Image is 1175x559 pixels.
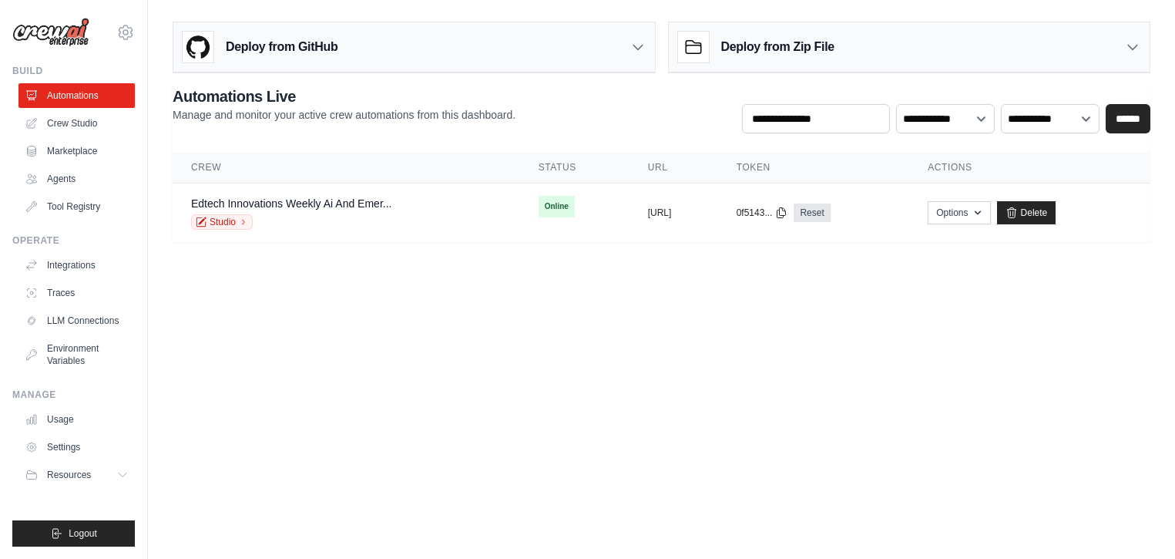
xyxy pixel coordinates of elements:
[997,201,1056,224] a: Delete
[191,214,253,230] a: Studio
[718,152,910,184] th: Token
[18,281,135,305] a: Traces
[12,520,135,547] button: Logout
[18,194,135,219] a: Tool Registry
[539,196,575,217] span: Online
[928,201,990,224] button: Options
[173,152,520,184] th: Crew
[18,407,135,432] a: Usage
[183,32,213,62] img: GitHub Logo
[18,308,135,333] a: LLM Connections
[12,389,135,401] div: Manage
[721,38,834,56] h3: Deploy from Zip File
[173,86,515,107] h2: Automations Live
[520,152,629,184] th: Status
[191,197,391,210] a: Edtech Innovations Weekly Ai And Emer...
[47,469,91,481] span: Resources
[173,107,515,123] p: Manage and monitor your active crew automations from this dashboard.
[909,152,1150,184] th: Actions
[18,253,135,278] a: Integrations
[18,336,135,373] a: Environment Variables
[794,204,830,222] a: Reset
[18,83,135,108] a: Automations
[18,435,135,460] a: Settings
[226,38,337,56] h3: Deploy from GitHub
[737,207,788,219] button: 0f5143...
[12,65,135,77] div: Build
[18,167,135,191] a: Agents
[12,234,135,247] div: Operate
[12,18,89,47] img: Logo
[18,463,135,487] button: Resources
[629,152,718,184] th: URL
[18,139,135,163] a: Marketplace
[69,527,97,540] span: Logout
[18,111,135,136] a: Crew Studio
